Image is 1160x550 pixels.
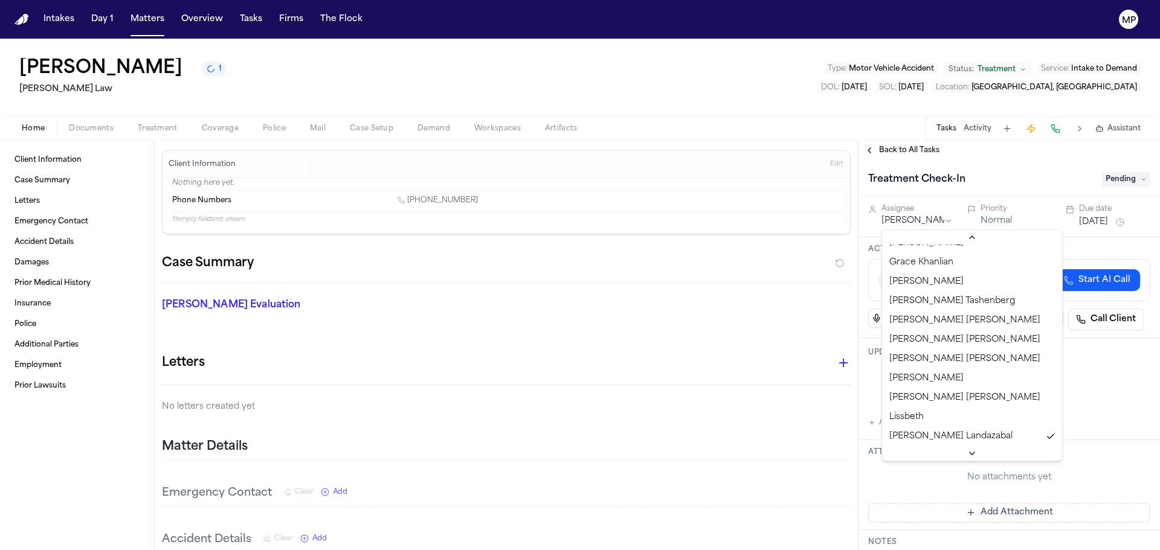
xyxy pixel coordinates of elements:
span: [PERSON_NAME] [889,276,964,288]
span: Lissbeth [889,411,924,423]
span: [PERSON_NAME] Landazabal [889,430,1013,443]
span: [PERSON_NAME] [PERSON_NAME] [889,353,1040,365]
span: [PERSON_NAME] [PERSON_NAME] [889,315,1040,327]
span: [PERSON_NAME] [PERSON_NAME] [889,334,1040,346]
span: [PERSON_NAME] [889,373,964,385]
span: [PERSON_NAME] [PERSON_NAME] [889,392,1040,404]
span: Grace Khanlian [889,257,953,269]
span: [PERSON_NAME] Tashenberg [889,295,1015,307]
